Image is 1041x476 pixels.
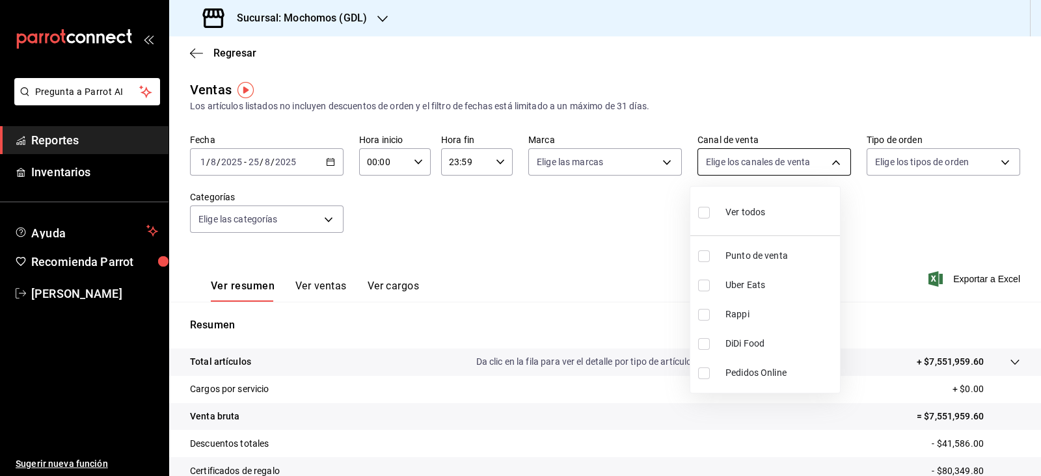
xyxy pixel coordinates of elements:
span: Uber Eats [725,278,835,292]
span: Rappi [725,308,835,321]
img: Tooltip marker [237,82,254,98]
span: Punto de venta [725,249,835,263]
span: DiDi Food [725,337,835,350]
span: Ver todos [725,205,765,219]
span: Pedidos Online [725,366,835,380]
